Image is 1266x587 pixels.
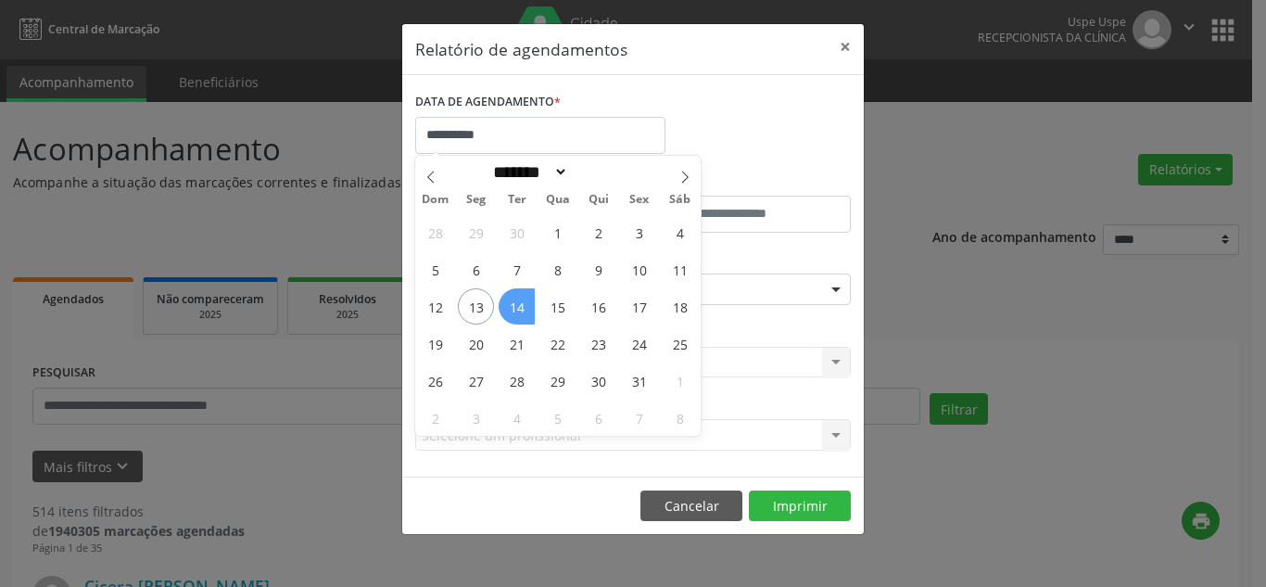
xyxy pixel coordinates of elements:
span: Outubro 9, 2025 [580,251,616,287]
button: Close [827,24,864,70]
select: Month [487,162,568,182]
span: Outubro 13, 2025 [458,288,494,325]
span: Sáb [660,194,701,206]
span: Outubro 6, 2025 [458,251,494,287]
span: Outubro 16, 2025 [580,288,616,325]
span: Qui [578,194,619,206]
span: Outubro 1, 2025 [539,214,576,250]
span: Outubro 5, 2025 [417,251,453,287]
span: Novembro 6, 2025 [580,400,616,436]
span: Outubro 30, 2025 [580,363,616,399]
span: Outubro 7, 2025 [499,251,535,287]
span: Outubro 28, 2025 [499,363,535,399]
span: Outubro 14, 2025 [499,288,535,325]
span: Outubro 24, 2025 [621,325,657,362]
span: Novembro 5, 2025 [539,400,576,436]
span: Outubro 27, 2025 [458,363,494,399]
span: Novembro 1, 2025 [662,363,698,399]
span: Outubro 8, 2025 [539,251,576,287]
span: Outubro 11, 2025 [662,251,698,287]
button: Cancelar [640,491,742,522]
span: Outubro 29, 2025 [539,363,576,399]
span: Outubro 20, 2025 [458,325,494,362]
span: Novembro 2, 2025 [417,400,453,436]
span: Qua [538,194,578,206]
h5: Relatório de agendamentos [415,37,627,61]
input: Year [568,162,629,182]
span: Outubro 3, 2025 [621,214,657,250]
span: Outubro 15, 2025 [539,288,576,325]
span: Novembro 4, 2025 [499,400,535,436]
span: Outubro 4, 2025 [662,214,698,250]
label: ATÉ [638,167,851,196]
span: Outubro 23, 2025 [580,325,616,362]
span: Outubro 25, 2025 [662,325,698,362]
span: Outubro 19, 2025 [417,325,453,362]
span: Seg [456,194,497,206]
span: Setembro 28, 2025 [417,214,453,250]
span: Outubro 22, 2025 [539,325,576,362]
span: Outubro 2, 2025 [580,214,616,250]
span: Outubro 31, 2025 [621,363,657,399]
span: Novembro 7, 2025 [621,400,657,436]
label: DATA DE AGENDAMENTO [415,88,561,117]
span: Outubro 10, 2025 [621,251,657,287]
span: Novembro 3, 2025 [458,400,494,436]
span: Outubro 21, 2025 [499,325,535,362]
span: Outubro 17, 2025 [621,288,657,325]
span: Novembro 8, 2025 [662,400,698,436]
span: Ter [497,194,538,206]
span: Dom [415,194,456,206]
span: Outubro 12, 2025 [417,288,453,325]
span: Sex [619,194,660,206]
button: Imprimir [749,491,851,522]
span: Setembro 30, 2025 [499,214,535,250]
span: Outubro 18, 2025 [662,288,698,325]
span: Setembro 29, 2025 [458,214,494,250]
span: Outubro 26, 2025 [417,363,453,399]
